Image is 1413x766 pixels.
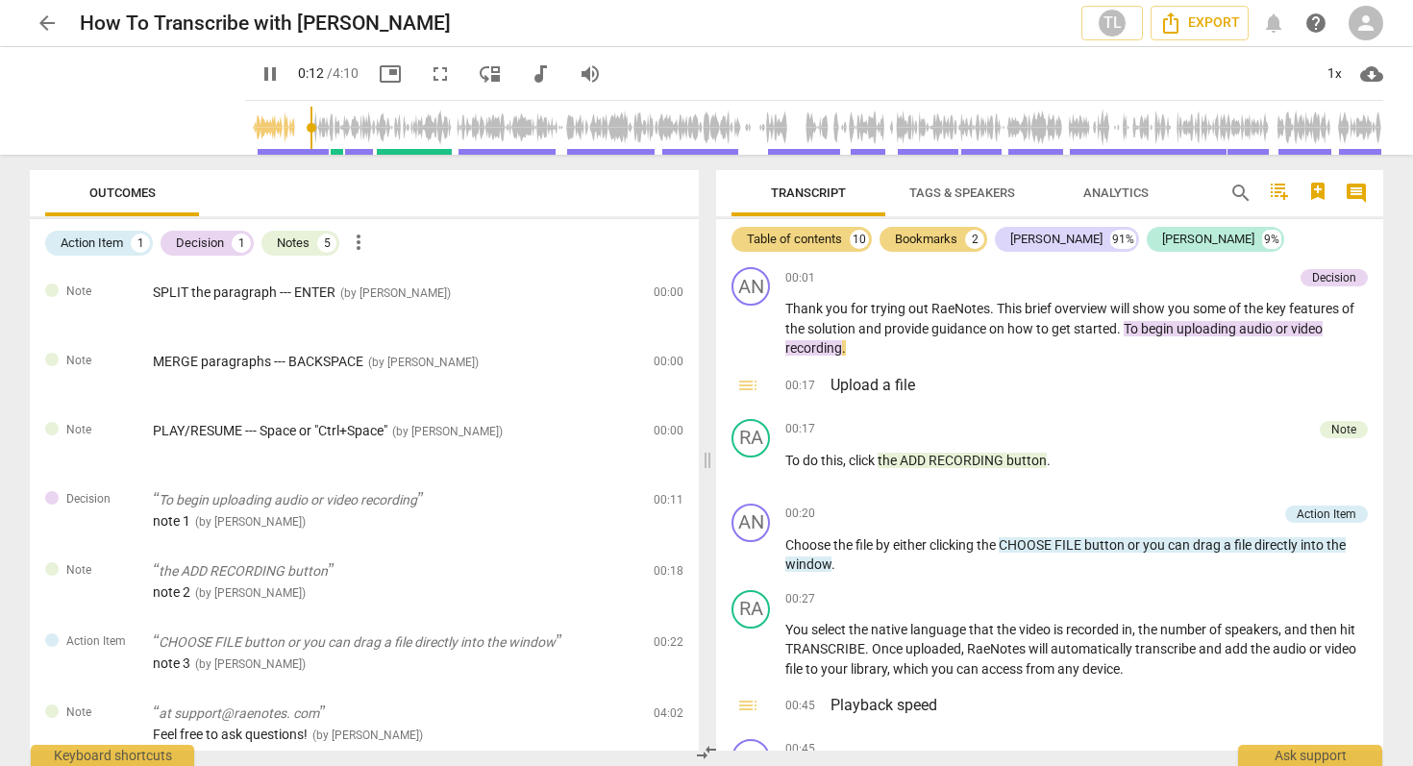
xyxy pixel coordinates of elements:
span: 00:00 [654,284,683,301]
span: library [851,661,887,677]
span: ( by [PERSON_NAME] ) [312,729,423,742]
span: , [843,453,849,468]
span: brief [1025,301,1054,316]
span: note 3 [153,655,190,671]
button: Search [1226,178,1256,209]
span: can [956,661,981,677]
span: comment [1345,182,1368,205]
span: will [1029,641,1051,656]
span: guidance [931,321,989,336]
span: ( by [PERSON_NAME] ) [392,425,503,438]
span: Analytics [1083,185,1149,200]
span: the [977,537,999,553]
span: , [1278,622,1284,637]
span: . [1117,321,1124,336]
span: 00:45 [785,741,815,757]
span: RaeNotes [931,301,990,316]
a: Help [1299,6,1333,40]
span: SPLIT the paragraph --- ENTER [153,284,335,300]
span: to [1036,321,1052,336]
div: [PERSON_NAME] [1162,230,1254,249]
span: and [1199,641,1225,656]
span: 00:27 [785,591,815,607]
p: the ADD RECORDING button [153,561,638,581]
span: ( by [PERSON_NAME] ) [195,586,306,600]
span: audio [1273,641,1309,656]
span: can [1168,537,1193,553]
button: Show/Hide comments [1341,178,1372,209]
span: is [1054,622,1066,637]
span: Note [66,353,91,369]
span: language [910,622,969,637]
span: , [887,661,893,677]
button: Picture in picture [373,57,408,91]
span: started [1074,321,1117,336]
span: or [1276,321,1291,336]
span: CHOOSE [999,537,1054,553]
span: Note [66,562,91,579]
span: help [1304,12,1327,35]
span: some [1193,301,1228,316]
span: 00:20 [785,506,815,522]
span: picture_in_picture [379,62,402,86]
span: window [785,556,831,572]
h3: Playback speed [830,694,1368,717]
span: features [1289,301,1342,316]
span: the [1326,537,1346,553]
span: add [1225,641,1251,656]
button: Export [1151,6,1249,40]
span: . [842,340,846,356]
span: automatically [1051,641,1135,656]
span: uploaded [905,641,961,656]
span: video [1291,321,1323,336]
span: 00:00 [654,354,683,370]
span: more_vert [347,231,370,254]
span: note 1 [153,513,190,529]
span: or [1309,641,1325,656]
span: cloud_download [1360,62,1383,86]
div: 5 [317,234,336,253]
span: video [1325,641,1356,656]
span: provide [884,321,931,336]
span: that [969,622,997,637]
span: . [1047,453,1051,468]
button: TL [1081,6,1143,40]
span: arrow_back [36,12,59,35]
span: This [997,301,1025,316]
span: ADD [900,453,929,468]
p: To begin uploading audio or video recording [153,490,638,510]
span: 0:12 [298,65,324,81]
span: toc [736,694,759,717]
span: key [1266,301,1289,316]
span: toc [736,374,759,397]
span: this [821,453,843,468]
span: on [989,321,1007,336]
span: native [871,622,910,637]
div: Action Item [1297,506,1356,523]
span: of [1228,301,1244,316]
span: the [785,321,807,336]
span: note 2 [153,584,190,600]
span: file [855,537,876,553]
span: either [893,537,930,553]
div: Change speaker [731,504,770,542]
span: click [849,453,878,468]
span: To [1124,321,1141,336]
span: trying [871,301,908,316]
span: you [826,301,851,316]
span: Tags & Speakers [909,185,1015,200]
span: file [1234,537,1254,553]
span: MERGE paragraphs --- BACKSPACE [153,354,363,369]
span: TRANSCRIBE [785,641,865,656]
span: begin [1141,321,1177,336]
span: compare_arrows [695,741,718,764]
span: Outcomes [89,185,156,200]
button: View player as separate pane [473,57,508,91]
span: the [833,537,855,553]
span: Export [1159,12,1240,35]
span: 00:18 [654,563,683,580]
button: Volume [573,57,607,91]
span: your [821,661,851,677]
span: move_down [479,62,502,86]
div: Change speaker [731,419,770,457]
